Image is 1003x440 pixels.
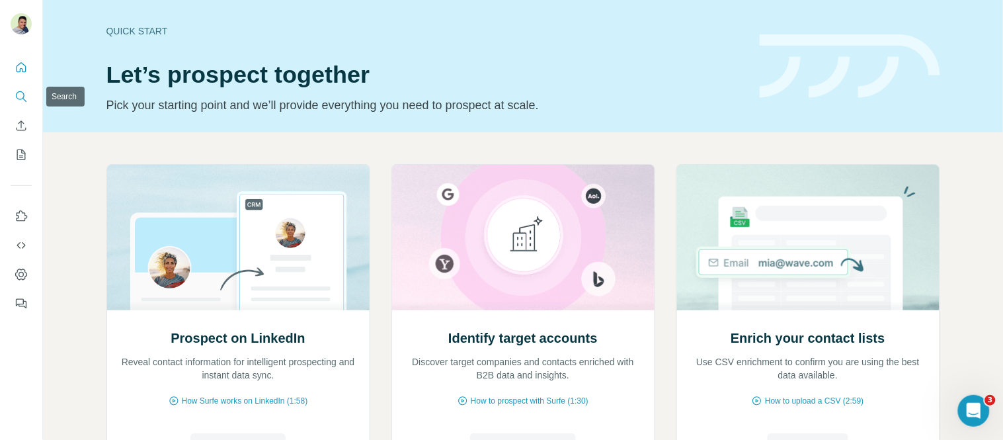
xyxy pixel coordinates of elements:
[120,355,356,382] p: Reveal contact information for intelligent prospecting and instant data sync.
[11,263,32,286] button: Dashboard
[11,56,32,79] button: Quick start
[471,395,588,407] span: How to prospect with Surfe (1:30)
[106,165,370,310] img: Prospect on LinkedIn
[760,34,940,99] img: banner
[11,114,32,138] button: Enrich CSV
[106,62,744,88] h1: Let’s prospect together
[405,355,641,382] p: Discover target companies and contacts enriched with B2B data and insights.
[11,143,32,167] button: My lists
[11,292,32,316] button: Feedback
[182,395,308,407] span: How Surfe works on LinkedIn (1:58)
[676,165,940,310] img: Enrich your contact lists
[958,395,990,427] iframe: Intercom live chat
[448,329,598,347] h2: Identify target accounts
[11,204,32,228] button: Use Surfe on LinkedIn
[171,329,305,347] h2: Prospect on LinkedIn
[106,24,744,38] div: Quick start
[11,234,32,257] button: Use Surfe API
[106,96,744,114] p: Pick your starting point and we’ll provide everything you need to prospect at scale.
[985,395,996,406] span: 3
[690,355,926,382] p: Use CSV enrichment to confirm you are using the best data available.
[765,395,863,407] span: How to upload a CSV (2:59)
[731,329,885,347] h2: Enrich your contact lists
[11,13,32,34] img: Avatar
[391,165,655,310] img: Identify target accounts
[11,85,32,109] button: Search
